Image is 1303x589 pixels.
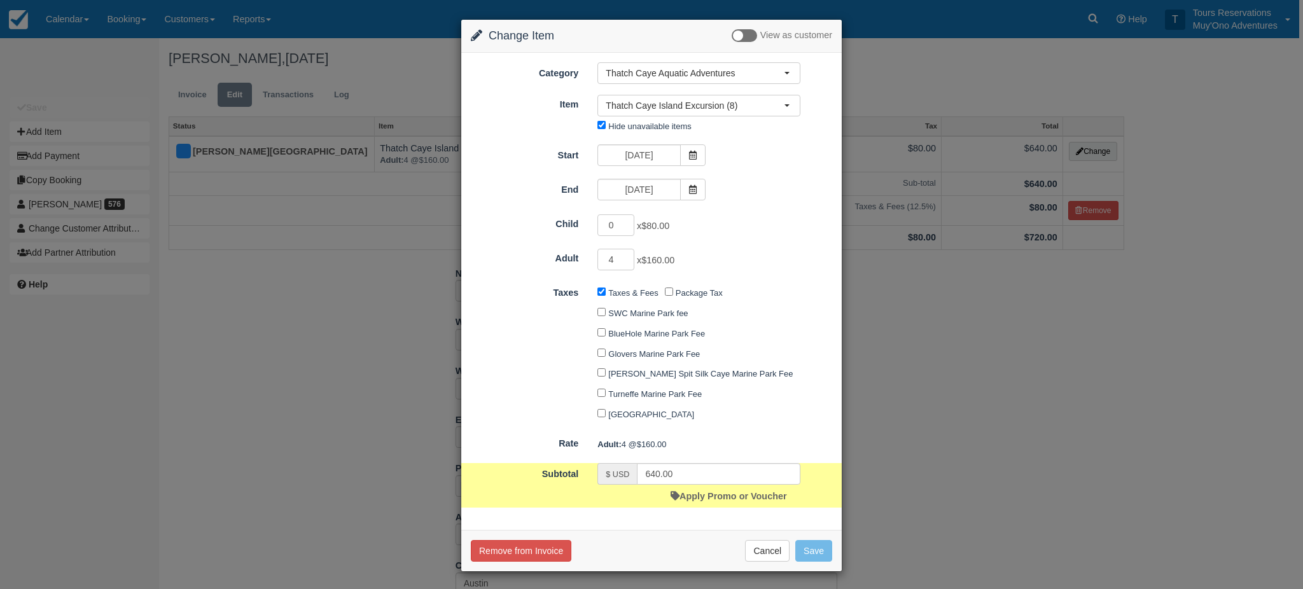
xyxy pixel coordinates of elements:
label: Turneffe Marine Park Fee [608,389,702,399]
label: Item [461,94,588,111]
label: [PERSON_NAME] Spit Silk Caye Marine Park Fee [608,369,793,378]
label: Category [461,62,588,80]
label: [GEOGRAPHIC_DATA] [608,410,694,419]
label: Rate [461,433,588,450]
small: $ USD [606,470,629,479]
span: Change Item [489,29,554,42]
button: Save [795,540,832,562]
input: Adult [597,249,634,270]
input: Child [597,214,634,236]
button: Cancel [745,540,790,562]
span: x [637,256,674,266]
a: Apply Promo or Voucher [671,491,786,501]
label: BlueHole Marine Park Fee [608,329,705,338]
span: View as customer [760,31,832,41]
span: Thatch Caye Aquatic Adventures [606,67,784,80]
label: End [461,179,588,197]
span: $80.00 [641,221,669,232]
label: Package Tax [676,288,723,298]
label: Subtotal [461,463,588,481]
label: Glovers Marine Park Fee [608,349,700,359]
label: Hide unavailable items [608,121,691,131]
span: Thatch Caye Island Excursion (8) [606,99,784,112]
button: Thatch Caye Aquatic Adventures [597,62,800,84]
span: $160.00 [637,440,667,449]
strong: Adult [597,440,621,449]
span: $160.00 [641,256,674,266]
label: Adult [461,247,588,265]
label: Taxes [461,282,588,300]
label: Start [461,144,588,162]
label: Child [461,213,588,231]
div: 4 @ [588,434,842,455]
label: SWC Marine Park fee [608,308,688,318]
label: Taxes & Fees [608,288,658,298]
button: Remove from Invoice [471,540,571,562]
span: x [637,221,669,232]
button: Thatch Caye Island Excursion (8) [597,95,800,116]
